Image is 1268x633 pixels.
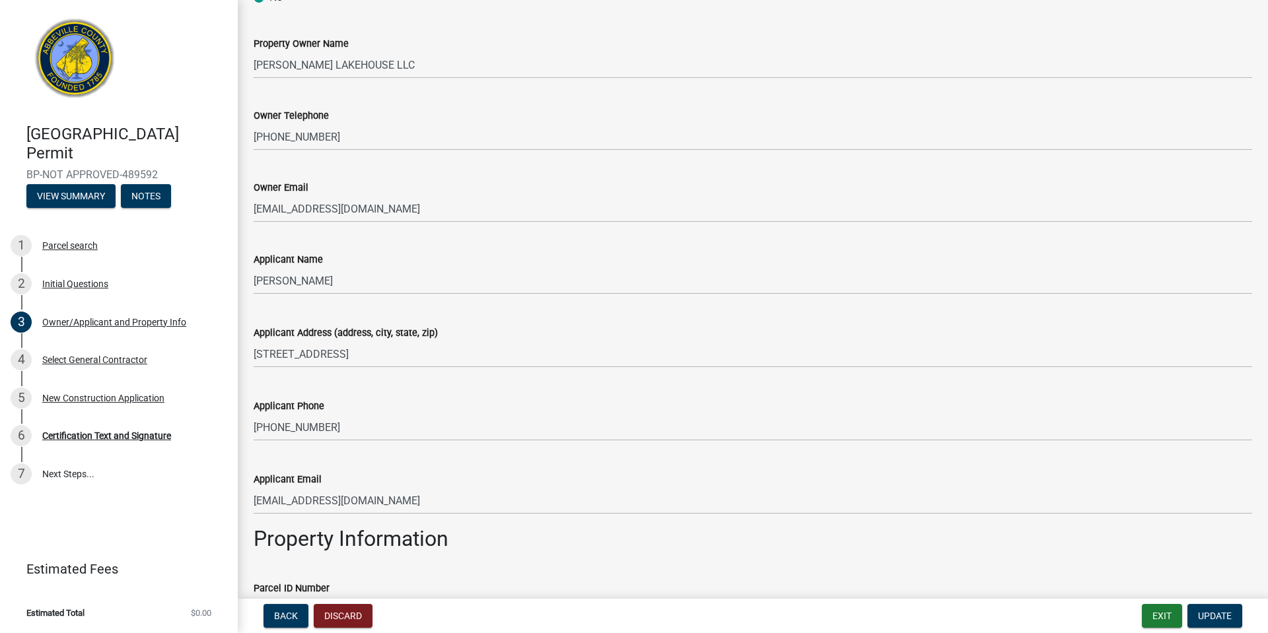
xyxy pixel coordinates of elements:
[121,191,171,202] wm-modal-confirm: Notes
[42,393,164,403] div: New Construction Application
[254,584,330,593] label: Parcel ID Number
[254,526,1252,551] h2: Property Information
[42,317,186,327] div: Owner/Applicant and Property Info
[26,191,116,202] wm-modal-confirm: Summary
[254,112,329,121] label: Owner Telephone
[254,402,324,411] label: Applicant Phone
[42,241,98,250] div: Parcel search
[42,431,171,440] div: Certification Text and Signature
[11,273,32,294] div: 2
[26,168,211,181] span: BP-NOT APPROVED-489592
[254,329,438,338] label: Applicant Address (address, city, state, zip)
[26,609,85,617] span: Estimated Total
[254,255,323,265] label: Applicant Name
[42,355,147,364] div: Select General Contractor
[11,463,32,484] div: 7
[1198,611,1232,621] span: Update
[274,611,298,621] span: Back
[11,387,32,409] div: 5
[1142,604,1182,628] button: Exit
[254,475,322,484] label: Applicant Email
[11,425,32,446] div: 6
[254,40,349,49] label: Property Owner Name
[26,14,123,111] img: Abbeville County, South Carolina
[26,125,227,163] h4: [GEOGRAPHIC_DATA] Permit
[26,184,116,208] button: View Summary
[121,184,171,208] button: Notes
[264,604,308,628] button: Back
[42,279,108,288] div: Initial Questions
[1187,604,1242,628] button: Update
[191,609,211,617] span: $0.00
[11,235,32,256] div: 1
[11,349,32,370] div: 4
[314,604,372,628] button: Discard
[11,556,217,582] a: Estimated Fees
[254,183,308,193] label: Owner Email
[11,312,32,333] div: 3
